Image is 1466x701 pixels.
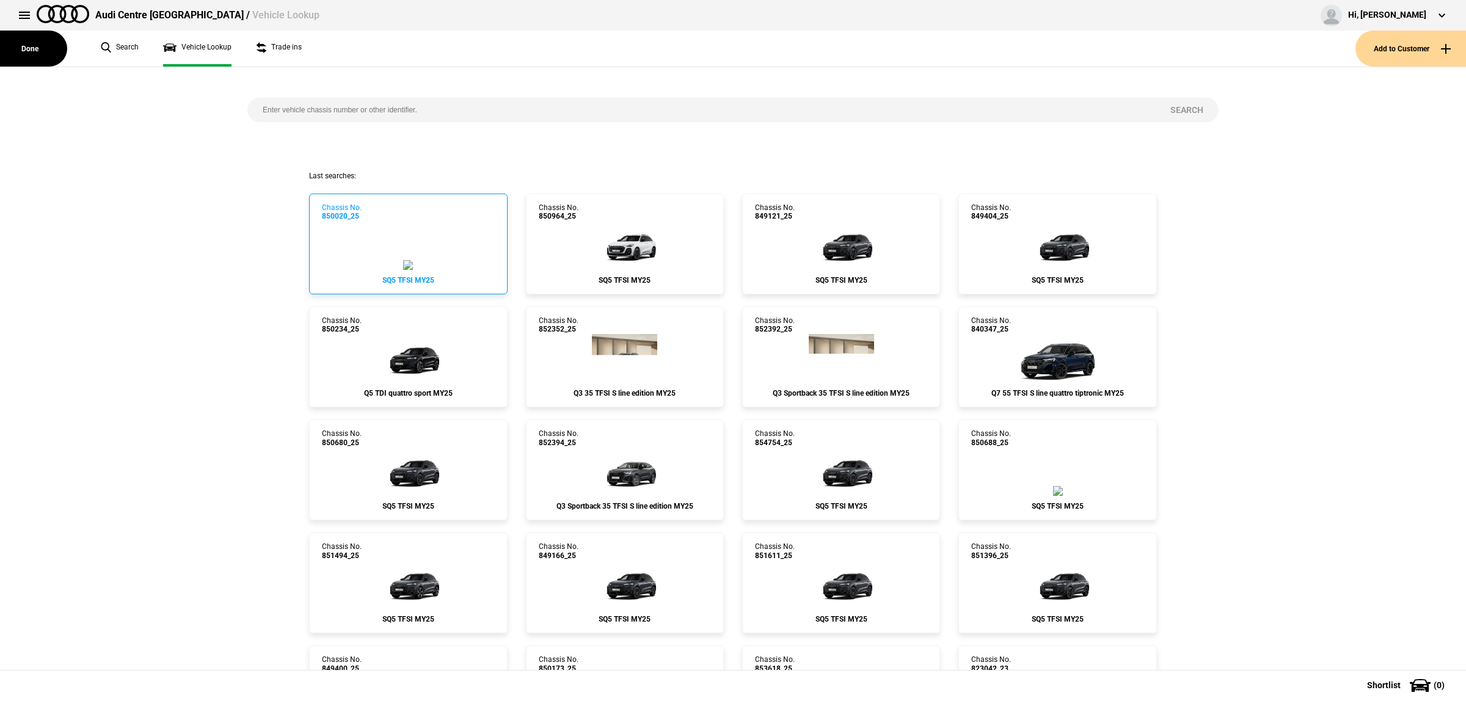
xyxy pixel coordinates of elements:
input: Enter vehicle chassis number or other identifier. [247,98,1155,122]
div: Q3 Sportback 35 TFSI S line edition MY25 [755,389,927,398]
div: Audi Centre [GEOGRAPHIC_DATA] / [95,9,319,22]
span: 849404_25 [971,212,1011,220]
img: Audi_GUBS5Y_25S_GX_N7N7_PAH_2MB_5MK_WA2_6FJ_PQ7_53A_PYH_PWO_Y4T_(Nadin:_2MB_53A_5MK_6FJ_C56_PAH_P... [588,560,662,609]
div: Chassis No. [322,203,362,221]
img: audi.png [37,5,89,23]
button: Add to Customer [1355,31,1466,67]
span: 849400_25 [322,664,362,673]
img: Audi_GUBS5Y_25S_GX_N7N7_PAH_6FJ_2MB_WA2_PQ7_PYH_PWO_Y4T_56T_(Nadin:_2MB_56T_6FJ_C56_PAH_PQ7_PWO_P... [403,260,413,270]
img: Audi_GUBS5Y_25S_GX_6Y6Y_PAH_WA2_6FJ_PQ7_53A_PYH_PWO_5MK_(Nadin:_53A_5MK_6FJ_C56_PAH_PQ7_PWO_PYH_W... [1021,221,1095,270]
span: 850020_25 [322,212,362,220]
img: Audi_F3NCCX_25LE_FZ_6Y6Y_QQ2_6FJ_V72_WN8_X8C_(Nadin:_6FJ_C62_QQ2_V72_WN8)_ext.png [588,447,662,496]
div: Chassis No. [971,655,1011,673]
img: Audi_GUBAUY_25S_GX_0E0E_WA9_PAH_WA7_5MB_6FJ_PQ7_4D3_WXC_PWL_PYH_F80_H65_(Nadin:_4D3_5MB_6FJ_C56_F... [371,334,445,383]
div: Chassis No. [971,429,1011,447]
div: Chassis No. [322,542,362,560]
span: Last searches: [309,172,356,180]
div: Chassis No. [755,203,795,221]
span: 850234_25 [322,325,362,333]
div: SQ5 TFSI MY25 [322,615,494,623]
div: Hi, [PERSON_NAME] [1348,9,1426,21]
div: SQ5 TFSI MY25 [755,276,927,285]
div: Chassis No. [539,429,578,447]
div: Chassis No. [755,316,795,334]
div: SQ5 TFSI MY25 [971,276,1143,285]
div: SQ5 TFSI MY25 [971,615,1143,623]
div: Chassis No. [971,316,1011,334]
img: Audi_4MQCX2_25_EI_D6D6_F71_MP_PAH_(Nadin:_6FJ_C90_F71_PAH_S2S_S37_S9S)_ext.png [1015,334,1101,383]
span: 850688_25 [971,438,1011,447]
a: Vehicle Lookup [163,31,232,67]
span: 851396_25 [971,551,1011,560]
span: 852392_25 [755,325,795,333]
div: Q3 Sportback 35 TFSI S line edition MY25 [539,502,711,510]
span: 849166_25 [539,551,578,560]
div: Q3 35 TFSI S line edition MY25 [539,389,711,398]
div: SQ5 TFSI MY25 [971,502,1143,510]
span: 850680_25 [322,438,362,447]
div: Chassis No. [755,655,795,673]
div: SQ5 TFSI MY25 [322,502,494,510]
div: Q7 55 TFSI S line quattro tiptronic MY25 [971,389,1143,398]
span: Vehicle Lookup [252,9,319,21]
div: Chassis No. [755,429,795,447]
img: Audi_GUBS5Y_25S_GX_6Y6Y_PAH_5MK_WA2_6FJ_53A_PYH_PWO_2MB_(Nadin:_2MB_53A_5MK_6FJ_C56_PAH_PWO_PYH_W... [1053,486,1063,496]
span: Shortlist [1367,681,1401,689]
a: Trade ins [256,31,302,67]
img: Audi_F3BCCX_25LE_FZ_Z7Z7_3FU_6FJ_3S2_V72_WN8_(Nadin:_3FU_3S2_6FJ_C62_V72_WN8)_ext.png [592,334,657,383]
a: Search [101,31,139,67]
span: 851494_25 [322,551,362,560]
span: 823042_23 [971,664,1011,673]
div: Q5 TDI quattro sport MY25 [322,389,494,398]
div: Chassis No. [322,316,362,334]
button: Search [1155,98,1219,122]
img: Audi_GUBS5Y_25S_GX_6Y6Y_PAH_5MK_WA2_6FJ_PQ7_PYH_PWO_53D_(Nadin:_53D_5MK_6FJ_C56_PAH_PQ7_PWO_PYH_S... [804,221,878,270]
span: 840347_25 [971,325,1011,333]
div: Chassis No. [539,542,578,560]
img: Audi_F3NCCX_25LE_FZ_2Y2Y_QQ2_6FJ_V72_WN8_X8C_(Nadin:_6FJ_C62_QQ2_V72_WN8)_ext.png [809,334,874,383]
img: Audi_GUBS5Y_25S_OR_6Y6Y_PAH_WA2_6FJ_PQ7_53A_PYH_PWV_(Nadin:_53A_6FJ_C57_PAH_PQ7_PWV_PYH_WA2)_ext.png [804,447,878,496]
span: ( 0 ) [1434,681,1445,689]
span: 850964_25 [539,212,578,220]
div: Chassis No. [539,316,578,334]
img: Audi_GUBS5Y_25S_GX_N7N7_PAH_2MB_5MK_WA2_3Y4_6FJ_PQ7_53A_PYH_PWO_Y4T_(Nadin:_2MB_3Y4_53A_5MK_6FJ_C... [371,447,445,496]
span: 854754_25 [755,438,795,447]
img: Audi_GUBS5Y_25S_GX_6Y6Y_PAH_5MK_WA2_6FJ_PQ7_53A_PYH_PWO_(Nadin:_53A_5MK_6FJ_C56_PAH_PQ7_PWO_PYH_W... [804,560,878,609]
div: Chassis No. [322,429,362,447]
img: Audi_GUBS5Y_25S_GX_6Y6Y_PAH_2MB_5MK_WA2_3Y4_6FJ_3CX_PQ7_PYH_PWO_56T_(Nadin:_2MB_3CX_3Y4_56T_5MK_6... [371,560,445,609]
div: Chassis No. [539,655,578,673]
div: SQ5 TFSI MY25 [755,502,927,510]
span: 849121_25 [755,212,795,220]
div: SQ5 TFSI MY25 [322,276,494,285]
span: 853618_25 [755,664,795,673]
span: 852352_25 [539,325,578,333]
img: Audi_GUBS5Y_25S_GX_2Y2Y_PAH_WA2_6FJ_PQ7_PYH_PWO_53D_(Nadin:_53D_6FJ_C56_PAH_PQ7_PWO_PYH_WA2)_ext.png [588,221,662,270]
img: Audi_GUBS5Y_25S_GX_6Y6Y_PAH_WA2_6FJ_PQ7_PYH_PWO_53D_(Nadin:_53D_6FJ_C56_PAH_PQ7_PWO_PYH_WA2)_ext.png [1021,560,1095,609]
div: Chassis No. [971,542,1011,560]
div: Chassis No. [539,203,578,221]
div: SQ5 TFSI MY25 [539,276,711,285]
button: Shortlist(0) [1349,670,1466,700]
span: 851611_25 [755,551,795,560]
div: Chassis No. [322,655,362,673]
span: 850173_25 [539,664,578,673]
div: Chassis No. [755,542,795,560]
span: 852394_25 [539,438,578,447]
div: Chassis No. [971,203,1011,221]
div: SQ5 TFSI MY25 [539,615,711,623]
div: SQ5 TFSI MY25 [755,615,927,623]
